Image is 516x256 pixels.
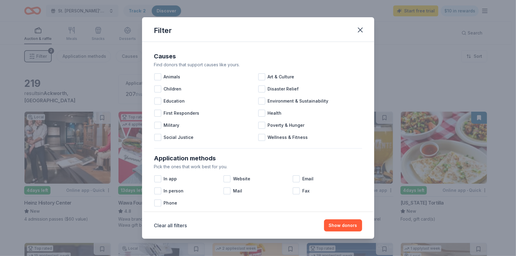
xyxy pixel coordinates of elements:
span: Phone [164,199,177,207]
span: In app [164,175,177,182]
span: Environment & Sustainability [268,97,329,105]
div: Application methods [154,153,362,163]
span: Children [164,85,182,93]
span: Email [302,175,313,182]
div: Pick the ones that work best for you. [154,163,362,170]
div: Filter [154,26,172,35]
span: In person [164,187,184,195]
div: Find donors that support causes like yours. [154,61,362,68]
span: Fax [302,187,310,195]
span: Mail [233,187,242,195]
span: Health [268,110,282,117]
span: Military [164,122,180,129]
span: Art & Culture [268,73,294,80]
span: First Responders [164,110,200,117]
div: Causes [154,51,362,61]
span: Disaster Relief [268,85,299,93]
button: Clear all filters [154,222,187,229]
span: Wellness & Fitness [268,134,308,141]
span: Poverty & Hunger [268,122,305,129]
span: Animals [164,73,180,80]
span: Education [164,97,185,105]
span: Website [233,175,250,182]
span: Social Justice [164,134,194,141]
button: Show donors [324,219,362,231]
